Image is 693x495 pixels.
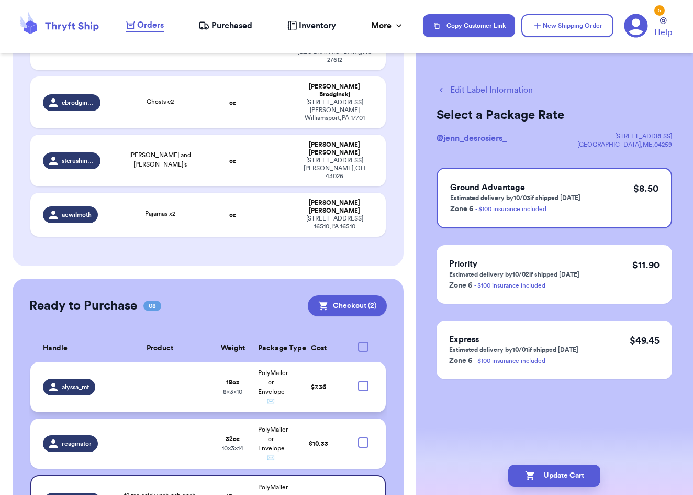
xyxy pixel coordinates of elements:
a: 5 [624,14,648,38]
a: Help [654,17,672,39]
h2: Ready to Purchase [29,298,137,314]
span: Pajamas x2 [145,211,175,217]
span: Ground Advantage [450,183,525,192]
button: Edit Label Information [437,84,533,96]
div: [PERSON_NAME] Brodginskj [296,83,373,98]
span: Inventory [299,19,336,32]
span: stcrushinggoals [62,157,94,165]
p: Estimated delivery by 10/03 if shipped [DATE] [450,194,580,202]
a: Orders [126,19,164,32]
span: Help [654,26,672,39]
button: Copy Customer Link [423,14,515,37]
h2: Select a Package Rate [437,107,672,124]
span: cbrodginskj [62,98,94,107]
span: Orders [137,19,164,31]
button: New Shipping Order [521,14,613,37]
div: [GEOGRAPHIC_DATA] , ME , 04259 [577,140,672,149]
a: - $100 insurance included [474,358,545,364]
div: [STREET_ADDRESS] [PERSON_NAME] , OH 43026 [296,157,373,180]
p: $ 49.45 [630,333,660,348]
th: Weight [214,335,252,362]
span: PolyMailer or Envelope ✉️ [258,370,288,404]
strong: 32 oz [226,436,240,442]
span: Priority [449,260,477,268]
span: PolyMailer or Envelope ✉️ [258,426,288,461]
p: Estimated delivery by 10/01 if shipped [DATE] [449,346,578,354]
span: 08 [143,301,161,311]
span: 8 x 3 x 10 [223,389,242,395]
th: Package Type [252,335,290,362]
div: More [371,19,404,32]
a: Inventory [287,19,336,32]
span: Handle [43,343,68,354]
span: Express [449,335,479,344]
span: $ 10.33 [309,441,328,447]
div: [STREET_ADDRESS] 16510 , PA 16510 [296,215,373,230]
a: - $100 insurance included [475,206,546,212]
span: Zone 6 [449,357,472,365]
div: [PERSON_NAME] [PERSON_NAME] [296,199,373,215]
strong: oz [229,100,236,106]
strong: oz [229,212,236,218]
p: $ 8.50 [633,181,658,196]
a: Purchased [198,19,252,32]
div: [STREET_ADDRESS] [577,132,672,140]
th: Product [107,335,214,362]
button: Update Cart [508,465,600,487]
div: [STREET_ADDRESS][PERSON_NAME] Williamsport , PA 17701 [296,98,373,122]
p: $ 11.90 [632,258,660,272]
p: Estimated delivery by 10/02 if shipped [DATE] [449,270,579,279]
span: @ jenn_desrosiers_ [437,134,507,142]
span: aewilmoth [62,211,92,219]
span: alyssa_mt [62,383,89,391]
span: 10 x 3 x 14 [222,445,243,452]
a: - $100 insurance included [474,282,545,289]
span: $ 7.36 [311,384,326,390]
strong: 18 oz [226,379,239,386]
button: Checkout (2) [308,295,387,316]
span: Purchased [211,19,252,32]
span: reaginator [62,439,92,448]
strong: oz [229,158,236,164]
span: Zone 6 [450,205,473,213]
th: Cost [290,335,347,362]
div: 5 [654,5,665,16]
span: Zone 6 [449,282,472,289]
div: [PERSON_NAME] [PERSON_NAME] [296,141,373,157]
span: Ghosts c2 [147,98,174,105]
span: [PERSON_NAME] and [PERSON_NAME]’s [129,152,191,168]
